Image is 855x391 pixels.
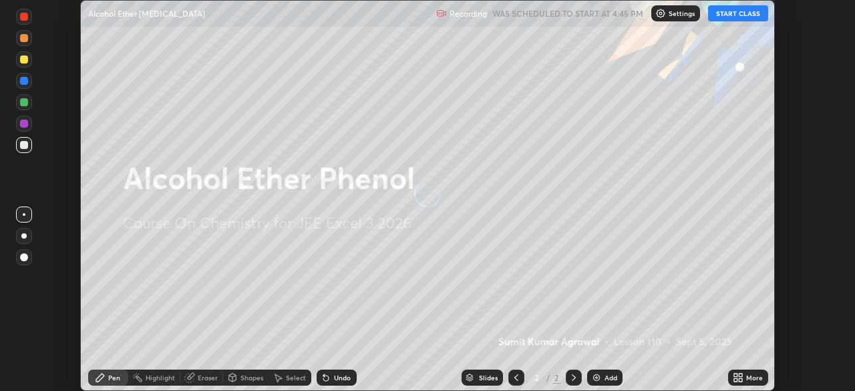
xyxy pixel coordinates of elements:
div: 2 [530,374,543,382]
p: Alcohol Ether [MEDICAL_DATA] [88,8,205,19]
button: START CLASS [708,5,768,21]
div: Shapes [240,374,263,381]
div: Slides [479,374,498,381]
p: Settings [669,10,695,17]
div: 2 [552,372,560,384]
img: class-settings-icons [655,8,666,19]
div: Select [286,374,306,381]
div: / [546,374,550,382]
div: Pen [108,374,120,381]
h5: WAS SCHEDULED TO START AT 4:45 PM [492,7,643,19]
p: Recording [450,9,487,19]
img: recording.375f2c34.svg [436,8,447,19]
div: Undo [334,374,351,381]
img: add-slide-button [591,372,602,383]
div: Highlight [146,374,175,381]
div: More [746,374,763,381]
div: Add [605,374,617,381]
div: Eraser [198,374,218,381]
